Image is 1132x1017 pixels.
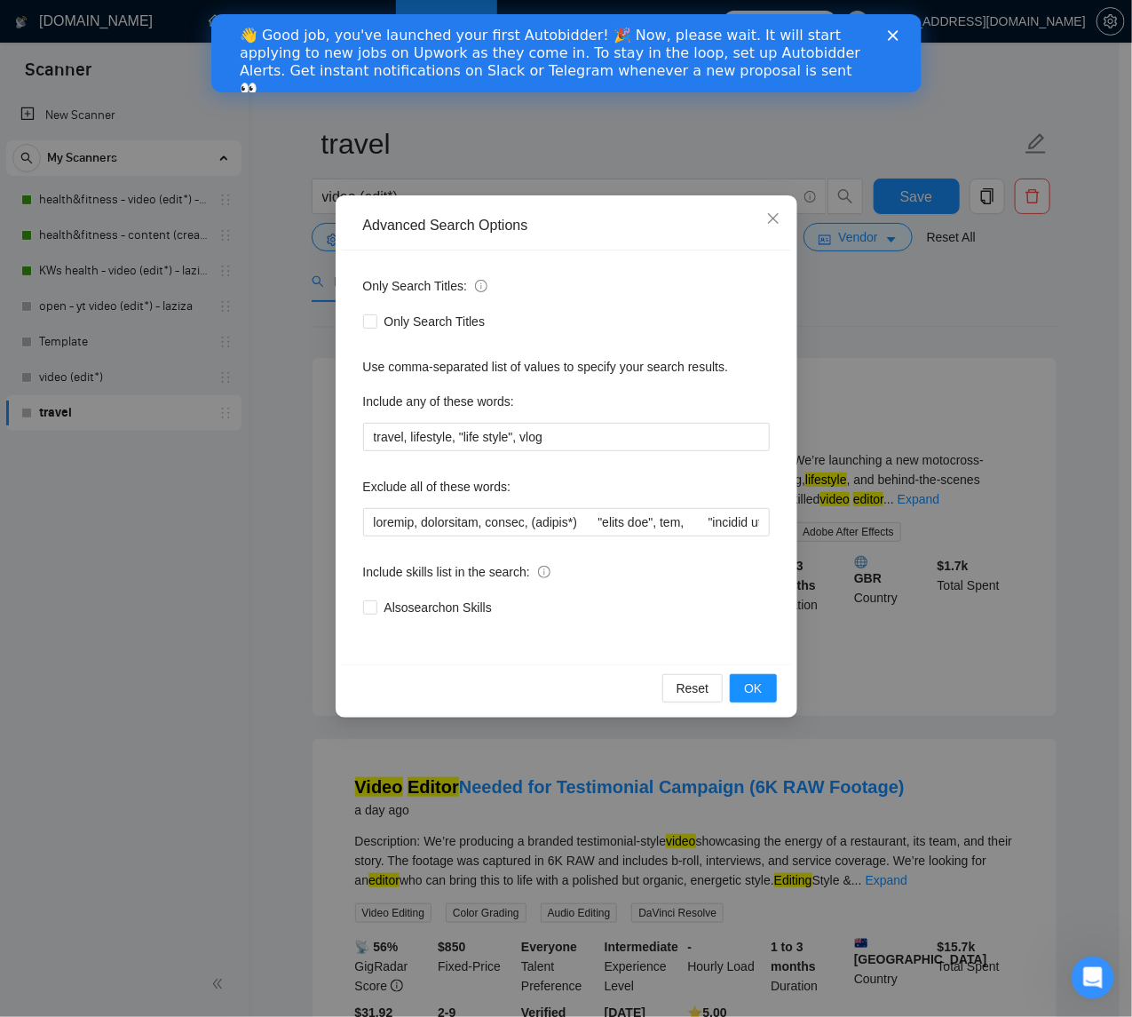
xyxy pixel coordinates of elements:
[377,598,499,617] span: Also search on Skills
[662,674,724,703] button: Reset
[363,216,770,235] div: Advanced Search Options
[475,280,487,292] span: info-circle
[363,562,550,582] span: Include skills list in the search:
[377,312,493,331] span: Only Search Titles
[1072,957,1114,999] iframe: Intercom live chat
[363,473,511,501] label: Exclude all of these words:
[363,357,770,377] div: Use comma-separated list of values to specify your search results.
[211,14,922,92] iframe: Intercom live chat banner
[28,12,653,83] div: 👋 Good job, you've launched your first Autobidder! 🎉 Now, please wait. It will start applying to ...
[730,674,776,703] button: OK
[363,276,487,296] span: Only Search Titles:
[363,387,514,416] label: Include any of these words:
[749,195,797,243] button: Close
[677,679,709,698] span: Reset
[766,211,780,226] span: close
[744,679,762,698] span: OK
[677,16,694,27] div: Close
[538,566,550,578] span: info-circle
